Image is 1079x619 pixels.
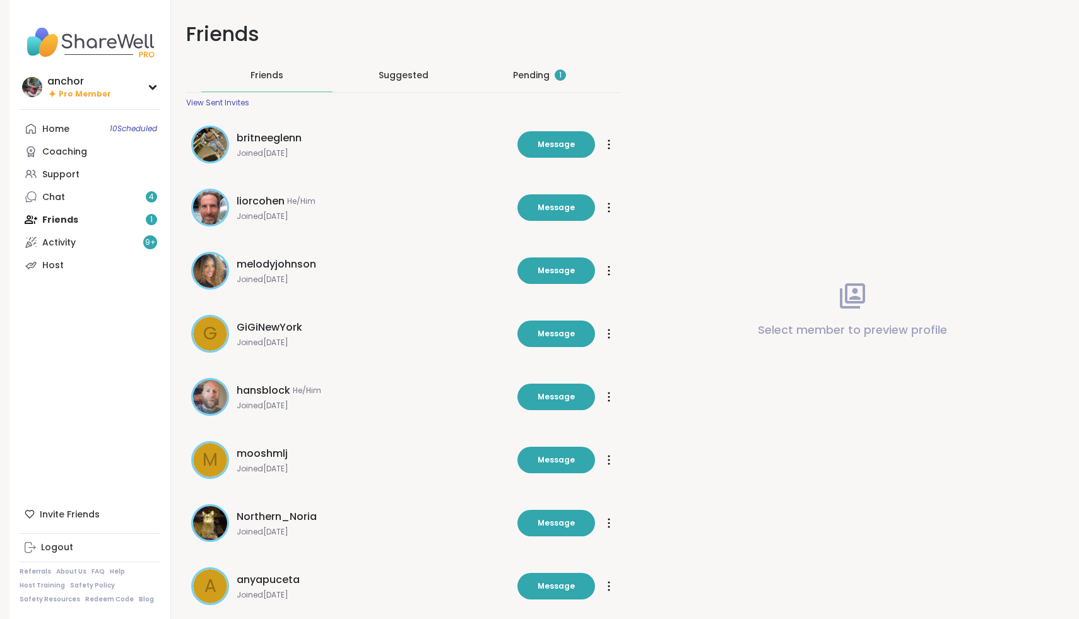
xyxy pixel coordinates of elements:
[42,123,69,136] div: Home
[193,380,227,414] img: hansblock
[139,595,154,604] a: Blog
[20,254,160,276] a: Host
[56,567,86,576] a: About Us
[20,595,80,604] a: Safety Resources
[22,77,42,97] img: anchor
[237,131,302,146] span: britneeglenn
[91,567,105,576] a: FAQ
[20,117,160,140] a: Home10Scheduled
[59,89,111,100] span: Pro Member
[145,237,156,248] span: 9 +
[20,20,160,64] img: ShareWell Nav Logo
[237,211,510,221] span: Joined [DATE]
[237,509,317,524] span: Northern_Noria
[538,202,575,213] span: Message
[517,321,595,347] button: Message
[237,572,300,587] span: anyapuceta
[20,231,160,254] a: Activity9+
[42,191,65,204] div: Chat
[203,321,217,347] span: G
[193,254,227,288] img: melodyjohnson
[559,70,562,81] span: 1
[379,69,428,81] span: Suggested
[538,391,575,403] span: Message
[20,567,51,576] a: Referrals
[237,401,510,411] span: Joined [DATE]
[538,581,575,592] span: Message
[287,196,315,206] span: He/Him
[517,573,595,599] button: Message
[237,383,290,398] span: hansblock
[237,464,510,474] span: Joined [DATE]
[149,192,154,203] span: 4
[237,338,510,348] span: Joined [DATE]
[110,567,125,576] a: Help
[20,140,160,163] a: Coaching
[20,503,160,526] div: Invite Friends
[517,131,595,158] button: Message
[204,573,216,599] span: a
[538,328,575,339] span: Message
[42,237,76,249] div: Activity
[293,386,321,396] span: He/Him
[517,510,595,536] button: Message
[517,194,595,221] button: Message
[20,536,160,559] a: Logout
[538,454,575,466] span: Message
[513,69,566,81] div: Pending
[186,98,249,108] div: View Sent Invites
[42,168,80,181] div: Support
[517,447,595,473] button: Message
[237,527,510,537] span: Joined [DATE]
[70,581,115,590] a: Safety Policy
[237,148,510,158] span: Joined [DATE]
[20,581,65,590] a: Host Training
[41,541,73,554] div: Logout
[517,257,595,284] button: Message
[517,384,595,410] button: Message
[85,595,134,604] a: Redeem Code
[237,274,510,285] span: Joined [DATE]
[193,127,227,162] img: britneeglenn
[20,163,160,186] a: Support
[20,186,160,208] a: Chat4
[186,20,620,49] h1: Friends
[237,194,285,209] span: liorcohen
[237,257,316,272] span: melodyjohnson
[237,590,510,600] span: Joined [DATE]
[538,265,575,276] span: Message
[538,139,575,150] span: Message
[42,259,64,272] div: Host
[758,321,947,339] p: Select member to preview profile
[47,74,111,88] div: anchor
[237,446,288,461] span: mooshmlj
[237,320,302,335] span: GiGiNewYork
[110,124,157,134] span: 10 Scheduled
[538,517,575,529] span: Message
[193,191,227,225] img: liorcohen
[193,506,227,540] img: Northern_Noria
[42,146,87,158] div: Coaching
[203,447,218,473] span: m
[251,69,283,81] span: Friends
